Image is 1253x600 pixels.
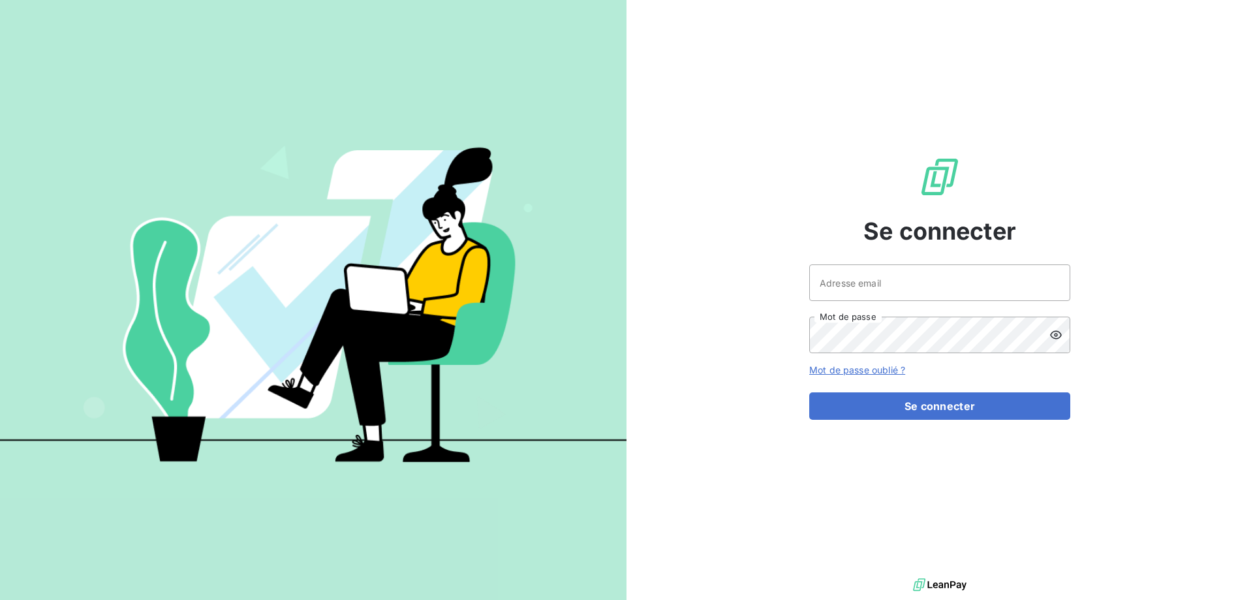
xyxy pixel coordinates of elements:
[809,392,1070,420] button: Se connecter
[809,264,1070,301] input: placeholder
[919,156,961,198] img: Logo LeanPay
[863,213,1016,249] span: Se connecter
[809,364,905,375] a: Mot de passe oublié ?
[913,575,967,595] img: logo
